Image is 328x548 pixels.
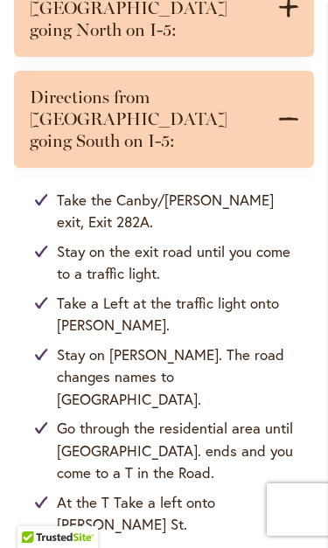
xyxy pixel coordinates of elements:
[57,189,293,233] span: Take the Canby/[PERSON_NAME] exit, Exit 282A.
[57,240,293,285] span: Stay on the exit road until you come to a traffic light.
[57,292,293,336] span: Take a Left at the traffic light onto [PERSON_NAME].
[57,417,293,484] span: Go through the residential area until [GEOGRAPHIC_DATA]. ends and you come to a T in the Road.
[30,87,263,152] h3: Directions from [GEOGRAPHIC_DATA] going South on I-5:
[14,71,314,168] summary: Directions from [GEOGRAPHIC_DATA] going South on I-5:
[57,343,293,411] span: Stay on [PERSON_NAME]. The road changes names to [GEOGRAPHIC_DATA].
